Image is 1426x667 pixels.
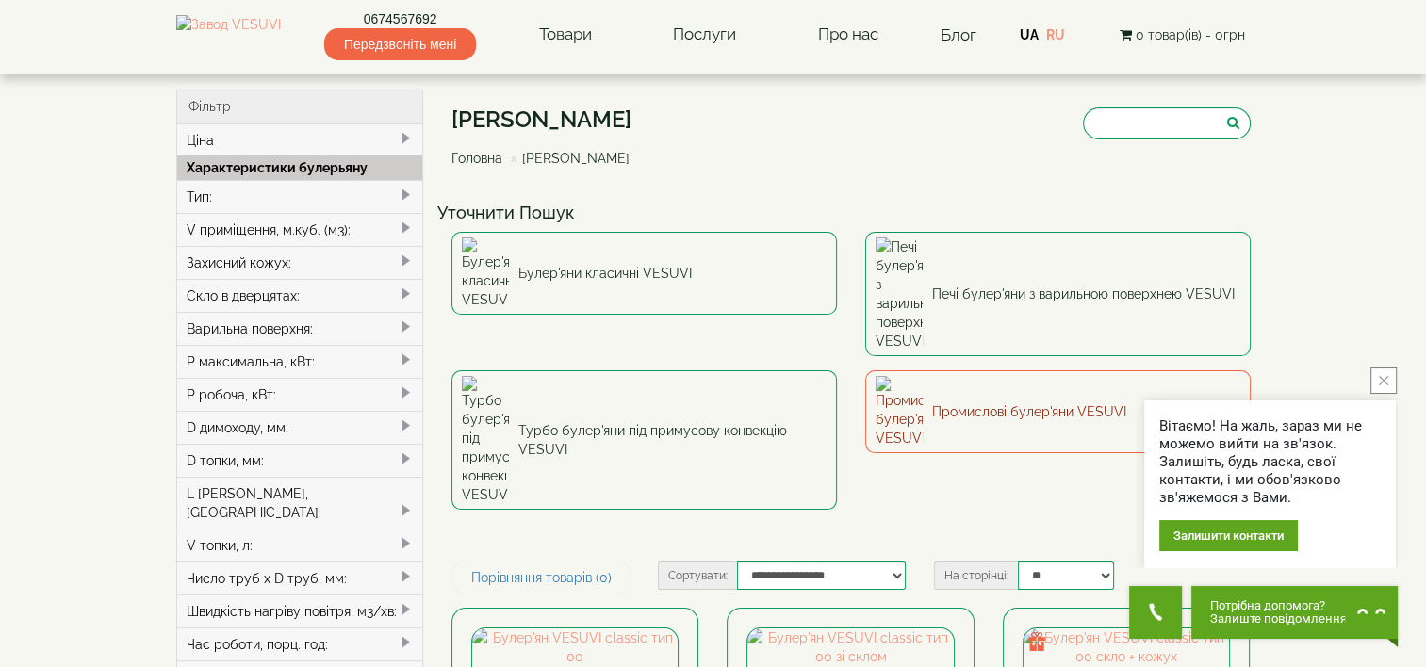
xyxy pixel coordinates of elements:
span: 0 товар(ів) - 0грн [1135,27,1244,42]
a: Промислові булер'яни VESUVI Промислові булер'яни VESUVI [865,370,1251,453]
a: 0674567692 [324,9,476,28]
div: Число труб x D труб, мм: [177,561,423,594]
div: Час роботи, порц. год: [177,627,423,660]
button: Chat button [1191,586,1398,639]
div: D топки, мм: [177,444,423,477]
h4: Уточнити Пошук [437,203,1265,222]
button: 0 товар(ів) - 0грн [1113,24,1250,45]
button: close button [1370,367,1397,394]
div: Вітаємо! На жаль, зараз ми не можемо вийти на зв'язок. Залишіть, будь ласка, свої контакти, і ми ... [1159,417,1381,507]
label: Сортувати: [658,561,737,590]
div: V топки, л: [177,529,423,561]
div: Залишити контакти [1159,520,1298,551]
a: Булер'яни класичні VESUVI Булер'яни класичні VESUVI [451,232,837,315]
a: Печі булер'яни з варильною поверхнею VESUVI Печі булер'яни з варильною поверхнею VESUVI [865,232,1251,356]
a: Послуги [654,13,755,57]
label: На сторінці: [934,561,1018,590]
span: Потрібна допомога? [1210,599,1347,612]
div: Фільтр [177,89,423,124]
a: Про нас [798,13,896,57]
div: Швидкість нагріву повітря, м3/хв: [177,594,423,627]
div: Захисний кожух: [177,246,423,279]
div: Варильна поверхня: [177,312,423,345]
img: Турбо булер'яни під примусову конвекцію VESUVI [462,376,509,504]
a: RU [1046,27,1065,42]
div: P робоча, кВт: [177,378,423,411]
a: Блог [941,25,976,44]
a: UA [1020,27,1039,42]
img: gift [1027,632,1046,651]
div: D димоходу, мм: [177,411,423,444]
li: [PERSON_NAME] [506,149,630,168]
div: P максимальна, кВт: [177,345,423,378]
a: Товари [520,13,611,57]
span: Передзвоніть мені [324,28,476,60]
img: Булер'яни класичні VESUVI [462,237,509,309]
div: Скло в дверцятах: [177,279,423,312]
img: Завод VESUVI [176,15,281,55]
a: Головна [451,151,502,166]
div: Характеристики булерьяну [177,155,423,180]
img: Промислові булер'яни VESUVI [876,376,923,447]
h1: [PERSON_NAME] [451,107,644,132]
div: V приміщення, м.куб. (м3): [177,213,423,246]
span: Залиште повідомлення [1210,612,1347,626]
button: Get Call button [1129,586,1182,639]
div: L [PERSON_NAME], [GEOGRAPHIC_DATA]: [177,477,423,529]
a: Турбо булер'яни під примусову конвекцію VESUVI Турбо булер'яни під примусову конвекцію VESUVI [451,370,837,510]
div: Ціна [177,124,423,156]
img: Печі булер'яни з варильною поверхнею VESUVI [876,237,923,350]
div: Тип: [177,180,423,213]
a: Порівняння товарів (0) [451,561,631,594]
